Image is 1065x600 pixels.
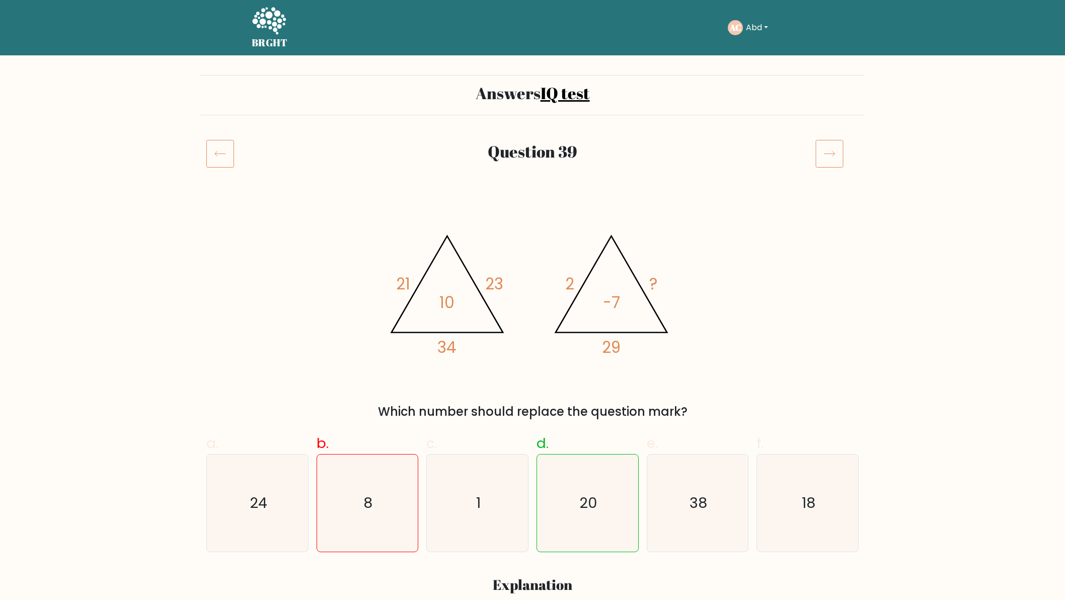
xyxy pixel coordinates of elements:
[485,273,503,295] tspan: 23
[579,493,597,513] text: 20
[396,273,410,295] tspan: 21
[565,273,574,295] tspan: 2
[437,336,457,358] tspan: 34
[690,493,707,513] text: 38
[743,21,771,34] button: Abd
[252,4,288,51] a: BRGHT
[426,433,437,453] span: c.
[602,336,621,358] tspan: 29
[364,493,373,513] text: 8
[647,433,658,453] span: e.
[206,433,218,453] span: a.
[252,37,288,49] h5: BRGHT
[603,291,620,314] tspan: -7
[206,84,859,103] h2: Answers
[250,493,267,513] text: 24
[756,433,764,453] span: f.
[537,433,549,453] span: d.
[212,403,853,421] div: Which number should replace the question mark?
[212,576,853,593] h3: Explanation
[476,493,481,513] text: 1
[729,22,741,33] text: AC
[317,433,329,453] span: b.
[439,291,454,314] tspan: 10
[541,82,590,104] a: IQ test
[649,273,657,295] tspan: ?
[802,493,815,513] text: 18
[262,142,803,161] h2: Question 39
